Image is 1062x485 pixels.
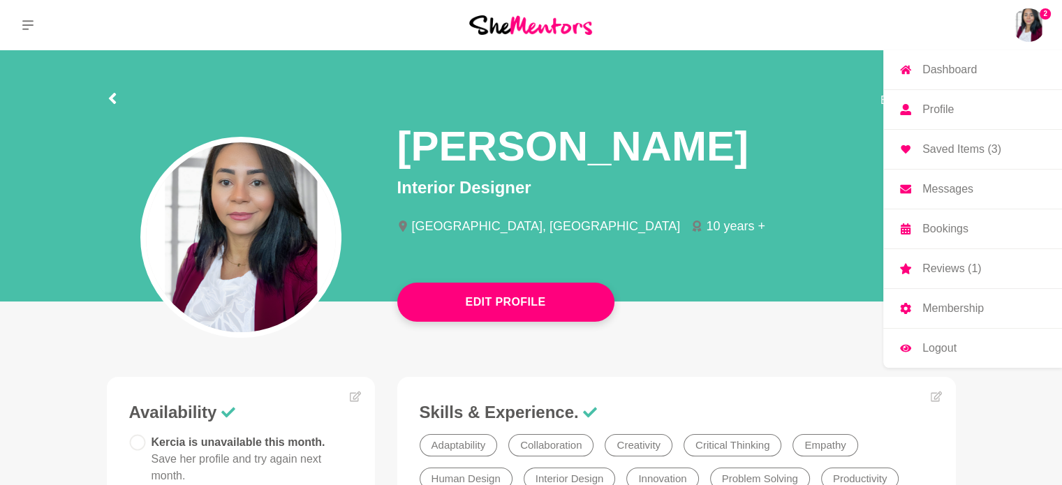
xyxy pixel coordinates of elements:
p: Profile [922,104,954,115]
li: 10 years + [691,220,776,232]
p: Membership [922,303,984,314]
a: Kercia Souza2DashboardProfileSaved Items (3)MessagesBookingsReviews (1)MembershipLogout [1012,8,1045,42]
h1: [PERSON_NAME] [397,120,748,172]
a: Reviews (1) [883,249,1062,288]
h3: Availability [129,402,353,423]
a: Bookings [883,209,1062,248]
p: Saved Items (3) [922,144,1001,155]
span: 2 [1040,8,1051,20]
span: Kercia is unavailable this month. [152,436,325,482]
p: Dashboard [922,64,977,75]
img: Kercia Souza [1012,8,1045,42]
button: Edit Profile [397,283,614,322]
span: Save her profile and try again next month. [152,453,322,482]
a: Profile [883,90,1062,129]
a: Saved Items (3) [883,130,1062,169]
img: She Mentors Logo [469,15,592,34]
span: Edit profile [880,92,934,109]
p: Messages [922,184,973,195]
a: Messages [883,170,1062,209]
p: Logout [922,343,957,354]
a: Dashboard [883,50,1062,89]
li: [GEOGRAPHIC_DATA], [GEOGRAPHIC_DATA] [397,220,692,232]
p: Interior Designer [397,175,956,200]
p: Reviews (1) [922,263,981,274]
h3: Skills & Experience. [420,402,934,423]
p: Bookings [922,223,968,234]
